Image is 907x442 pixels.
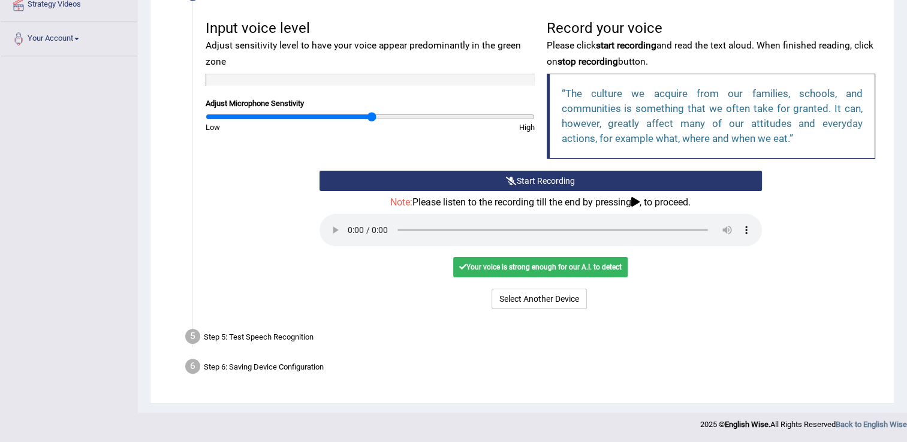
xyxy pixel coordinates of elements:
[206,98,304,109] label: Adjust Microphone Senstivity
[180,325,889,352] div: Step 5: Test Speech Recognition
[558,56,618,67] b: stop recording
[180,355,889,382] div: Step 6: Saving Device Configuration
[492,289,587,309] button: Select Another Device
[453,257,628,277] div: Your voice is strong enough for our A.I. to detect
[547,20,876,68] h3: Record your voice
[1,22,137,52] a: Your Account
[547,40,873,66] small: Please click and read the text aloud. When finished reading, click on button.
[206,20,535,68] h3: Input voice level
[700,413,907,430] div: 2025 © All Rights Reserved
[596,40,656,51] b: start recording
[725,420,770,429] strong: English Wise.
[200,122,370,133] div: Low
[320,197,762,208] h4: Please listen to the recording till the end by pressing , to proceed.
[370,122,540,133] div: High
[836,420,907,429] a: Back to English Wise
[390,196,412,208] span: Note:
[562,87,863,144] q: The culture we acquire from our families, schools, and communities is something that we often tak...
[206,40,521,66] small: Adjust sensitivity level to have your voice appear predominantly in the green zone
[320,171,762,191] button: Start Recording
